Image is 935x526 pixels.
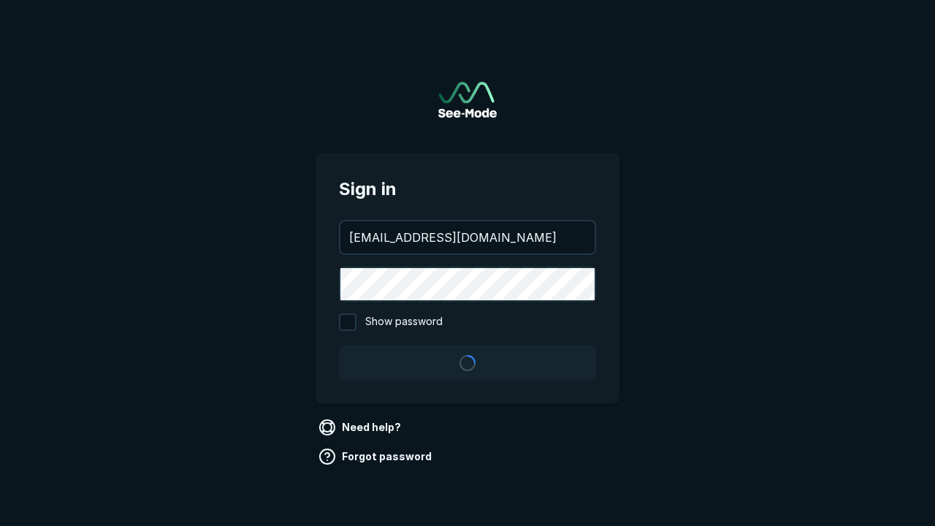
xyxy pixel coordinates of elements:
span: Sign in [339,176,596,202]
a: Forgot password [316,445,438,468]
input: your@email.com [340,221,595,254]
a: Need help? [316,416,407,439]
img: See-Mode Logo [438,82,497,118]
span: Show password [365,313,443,331]
a: Go to sign in [438,82,497,118]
